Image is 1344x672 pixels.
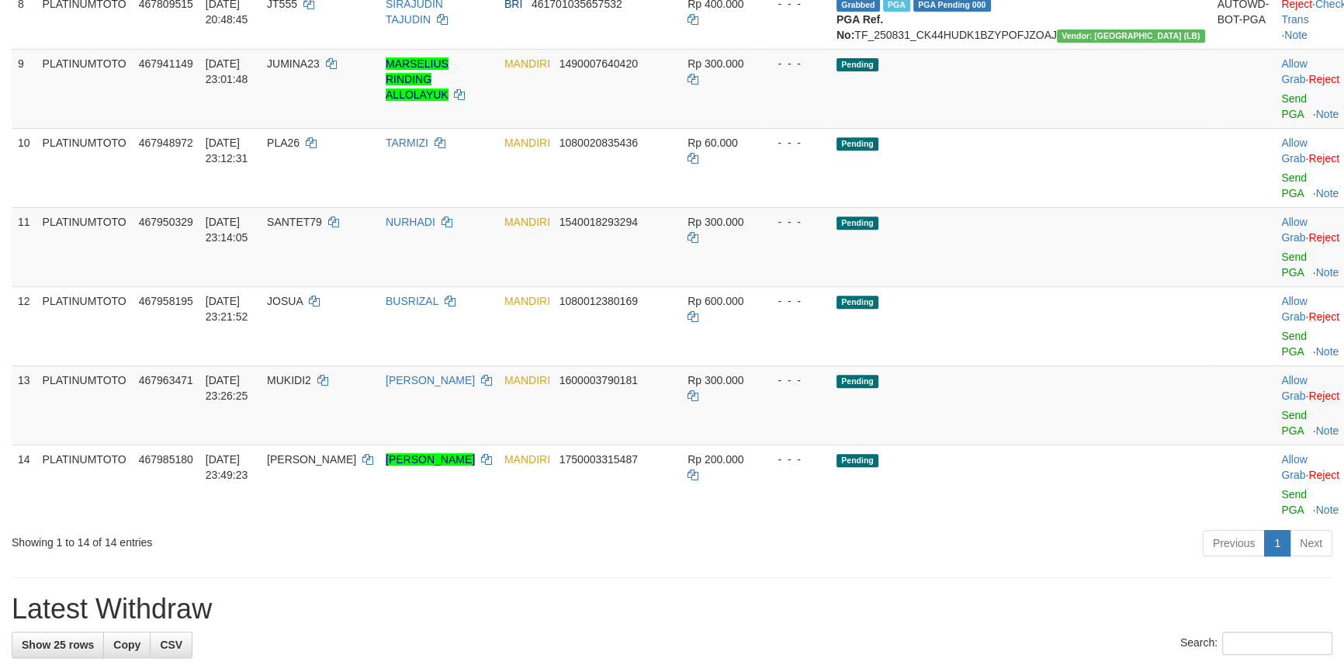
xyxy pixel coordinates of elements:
span: Rp 200.000 [688,453,743,466]
span: Pending [837,137,878,151]
span: 467950329 [139,216,193,228]
a: Note [1316,345,1339,358]
a: Allow Grab [1281,57,1307,85]
h1: Latest Withdraw [12,594,1332,625]
div: - - - [765,56,824,71]
span: Rp 60.000 [688,137,738,149]
span: SANTET79 [267,216,322,228]
span: PLA26 [267,137,300,149]
span: Pending [837,58,878,71]
a: Note [1316,108,1339,120]
a: 1 [1264,530,1290,556]
a: Reject [1308,390,1339,402]
a: Send PGA [1281,92,1307,120]
span: [DATE] 23:26:25 [206,374,248,402]
span: 467985180 [139,453,193,466]
span: 467958195 [139,295,193,307]
span: · [1281,216,1308,244]
td: PLATINUMTOTO [36,286,133,365]
input: Search: [1222,632,1332,655]
span: · [1281,57,1308,85]
span: MANDIRI [504,57,550,70]
a: Next [1290,530,1332,556]
span: Rp 300.000 [688,57,743,70]
a: Send PGA [1281,488,1307,516]
span: 467948972 [139,137,193,149]
a: Send PGA [1281,171,1307,199]
span: 467963471 [139,374,193,386]
span: Copy 1540018293294 to clipboard [559,216,638,228]
a: Note [1284,29,1308,41]
label: Search: [1180,632,1332,655]
span: Pending [837,296,878,309]
a: Send PGA [1281,330,1307,358]
a: Allow Grab [1281,216,1307,244]
span: Copy 1750003315487 to clipboard [559,453,638,466]
a: Reject [1308,469,1339,481]
span: Rp 600.000 [688,295,743,307]
span: Vendor URL: https://dashboard.q2checkout.com/secure [1057,29,1205,43]
span: [DATE] 23:12:31 [206,137,248,165]
td: 14 [12,445,36,524]
a: Previous [1203,530,1265,556]
span: · [1281,374,1308,402]
span: MANDIRI [504,374,550,386]
span: MANDIRI [504,137,550,149]
a: Reject [1308,231,1339,244]
a: TARMIZI [386,137,428,149]
td: PLATINUMTOTO [36,128,133,207]
span: · [1281,453,1308,481]
span: Copy 1490007640420 to clipboard [559,57,638,70]
a: Copy [103,632,151,658]
span: · [1281,137,1308,165]
span: JUMINA23 [267,57,320,70]
a: Allow Grab [1281,137,1307,165]
span: MANDIRI [504,453,550,466]
span: [DATE] 23:49:23 [206,453,248,481]
div: - - - [765,135,824,151]
span: MANDIRI [504,295,550,307]
td: PLATINUMTOTO [36,365,133,445]
a: BUSRIZAL [386,295,438,307]
a: Note [1316,187,1339,199]
td: 11 [12,207,36,286]
a: NURHADI [386,216,435,228]
a: Reject [1308,152,1339,165]
div: - - - [765,372,824,388]
span: Copy 1600003790181 to clipboard [559,374,638,386]
a: MARSELIUS RINDING ALLOLAYUK [386,57,449,101]
span: 467941149 [139,57,193,70]
span: Copy 1080012380169 to clipboard [559,295,638,307]
a: [PERSON_NAME] [386,374,475,386]
a: Reject [1308,73,1339,85]
a: Allow Grab [1281,453,1307,481]
b: PGA Ref. No: [837,13,883,41]
a: Send PGA [1281,251,1307,279]
span: CSV [160,639,182,651]
div: - - - [765,293,824,309]
a: CSV [150,632,192,658]
td: PLATINUMTOTO [36,49,133,128]
td: PLATINUMTOTO [36,207,133,286]
span: · [1281,295,1308,323]
a: Reject [1308,310,1339,323]
a: Note [1316,424,1339,437]
td: PLATINUMTOTO [36,445,133,524]
td: 12 [12,286,36,365]
span: Pending [837,216,878,230]
a: Allow Grab [1281,295,1307,323]
span: Pending [837,375,878,388]
td: 13 [12,365,36,445]
a: Note [1316,504,1339,516]
span: [DATE] 23:21:52 [206,295,248,323]
td: 9 [12,49,36,128]
a: [PERSON_NAME] [386,453,475,466]
span: Copy 1080020835436 to clipboard [559,137,638,149]
span: [DATE] 23:01:48 [206,57,248,85]
a: Show 25 rows [12,632,104,658]
span: [PERSON_NAME] [267,453,356,466]
span: JOSUA [267,295,303,307]
span: Copy [113,639,140,651]
div: Showing 1 to 14 of 14 entries [12,528,549,550]
a: Allow Grab [1281,374,1307,402]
